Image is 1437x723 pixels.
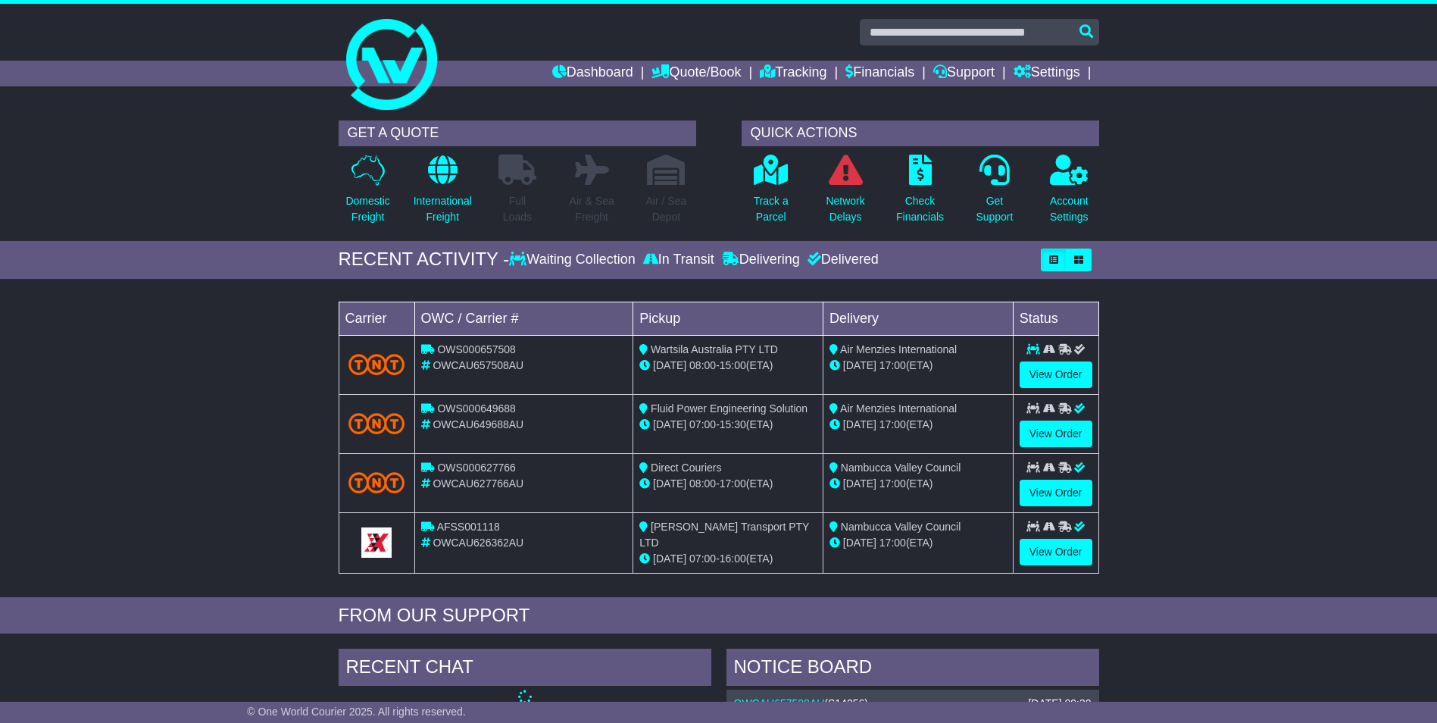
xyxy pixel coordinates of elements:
[509,252,639,268] div: Waiting Collection
[639,358,817,374] div: - (ETA)
[823,302,1013,335] td: Delivery
[742,121,1099,146] div: QUICK ACTIONS
[720,552,746,565] span: 16:00
[345,193,389,225] p: Domestic Freight
[1020,480,1092,506] a: View Order
[720,418,746,430] span: 15:30
[896,193,944,225] p: Check Financials
[829,358,1007,374] div: (ETA)
[1049,154,1089,233] a: AccountSettings
[339,605,1099,627] div: FROM OUR SUPPORT
[879,537,906,549] span: 17:00
[760,61,826,86] a: Tracking
[734,697,1092,710] div: ( )
[639,417,817,433] div: - (ETA)
[841,521,961,533] span: Nambucca Valley Council
[879,359,906,371] span: 17:00
[498,193,536,225] p: Full Loads
[1050,193,1089,225] p: Account Settings
[653,477,686,490] span: [DATE]
[570,193,614,225] p: Air & Sea Freight
[689,359,716,371] span: 08:00
[879,418,906,430] span: 17:00
[1028,697,1091,710] div: [DATE] 09:30
[345,154,390,233] a: DomesticFreight
[933,61,995,86] a: Support
[840,402,957,415] span: Air Menzies International
[633,302,823,335] td: Pickup
[754,193,789,225] p: Track a Parcel
[879,477,906,490] span: 17:00
[433,359,523,371] span: OWCAU657508AU
[348,413,405,433] img: TNT_Domestic.png
[339,121,696,146] div: GET A QUOTE
[433,418,523,430] span: OWCAU649688AU
[339,302,414,335] td: Carrier
[437,343,516,355] span: OWS000657508
[433,537,523,549] span: OWCAU626362AU
[689,477,716,490] span: 08:00
[437,462,516,474] span: OWS000627766
[247,706,466,718] span: © One World Courier 2025. All rights reserved.
[689,418,716,430] span: 07:00
[720,359,746,371] span: 15:00
[653,359,686,371] span: [DATE]
[437,402,516,415] span: OWS000649688
[1020,361,1092,388] a: View Order
[689,552,716,565] span: 07:00
[646,193,687,225] p: Air / Sea Depot
[829,535,1007,551] div: (ETA)
[651,462,721,474] span: Direct Couriers
[841,462,961,474] span: Nambucca Valley Council
[1020,539,1092,565] a: View Order
[639,551,817,567] div: - (ETA)
[1013,302,1098,335] td: Status
[651,402,808,415] span: Fluid Power Engineering Solution
[437,521,500,533] span: AFSS001118
[639,476,817,492] div: - (ETA)
[414,302,633,335] td: OWC / Carrier #
[734,697,825,709] a: OWCAU657508AU
[975,154,1014,233] a: GetSupport
[804,252,879,268] div: Delivered
[653,552,686,565] span: [DATE]
[829,417,1007,433] div: (ETA)
[843,477,876,490] span: [DATE]
[825,154,865,233] a: NetworkDelays
[651,61,741,86] a: Quote/Book
[552,61,633,86] a: Dashboard
[720,477,746,490] span: 17:00
[718,252,804,268] div: Delivering
[843,537,876,549] span: [DATE]
[348,354,405,374] img: TNT_Domestic.png
[840,343,957,355] span: Air Menzies International
[753,154,789,233] a: Track aParcel
[348,472,405,493] img: TNT_Domestic.png
[976,193,1013,225] p: Get Support
[414,193,472,225] p: International Freight
[361,527,392,558] img: GetCarrierServiceLogo
[1020,421,1092,447] a: View Order
[845,61,914,86] a: Financials
[639,521,809,549] span: [PERSON_NAME] Transport PTY LTD
[843,418,876,430] span: [DATE]
[433,477,523,490] span: OWCAU627766AU
[829,476,1007,492] div: (ETA)
[826,193,864,225] p: Network Delays
[653,418,686,430] span: [DATE]
[651,343,778,355] span: Wartsila Australia PTY LTD
[843,359,876,371] span: [DATE]
[895,154,945,233] a: CheckFinancials
[828,697,864,709] span: S14256
[1014,61,1080,86] a: Settings
[726,649,1099,690] div: NOTICE BOARD
[413,154,473,233] a: InternationalFreight
[639,252,718,268] div: In Transit
[339,649,711,690] div: RECENT CHAT
[339,249,510,271] div: RECENT ACTIVITY -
